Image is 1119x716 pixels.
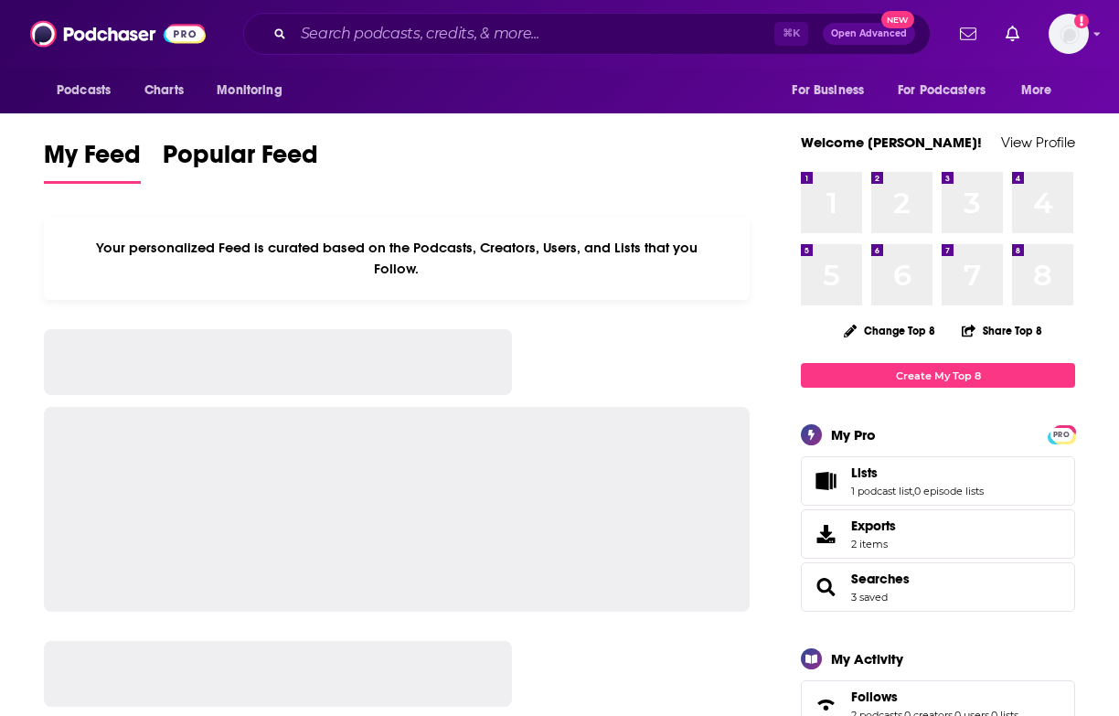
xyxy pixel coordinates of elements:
[807,521,844,547] span: Exports
[163,139,318,184] a: Popular Feed
[217,78,282,103] span: Monitoring
[144,78,184,103] span: Charts
[30,16,206,51] img: Podchaser - Follow, Share and Rate Podcasts
[851,485,912,497] a: 1 podcast list
[851,571,910,587] a: Searches
[851,465,984,481] a: Lists
[243,13,931,55] div: Search podcasts, credits, & more...
[851,538,896,550] span: 2 items
[44,73,134,108] button: open menu
[293,19,774,48] input: Search podcasts, credits, & more...
[823,23,915,45] button: Open AdvancedNew
[1008,73,1075,108] button: open menu
[801,562,1075,612] span: Searches
[44,217,750,300] div: Your personalized Feed is curated based on the Podcasts, Creators, Users, and Lists that you Follow.
[1049,14,1089,54] span: Logged in as jbarbour
[831,29,907,38] span: Open Advanced
[831,426,876,443] div: My Pro
[57,78,111,103] span: Podcasts
[774,22,808,46] span: ⌘ K
[801,363,1075,388] a: Create My Top 8
[881,11,914,28] span: New
[1021,78,1052,103] span: More
[914,485,984,497] a: 0 episode lists
[204,73,305,108] button: open menu
[1050,427,1072,441] a: PRO
[792,78,864,103] span: For Business
[831,650,903,668] div: My Activity
[1049,14,1089,54] button: Show profile menu
[1001,134,1075,151] a: View Profile
[961,313,1043,348] button: Share Top 8
[1049,14,1089,54] img: User Profile
[851,591,888,604] a: 3 saved
[1074,14,1089,28] svg: Email not verified
[851,518,896,534] span: Exports
[779,73,887,108] button: open menu
[163,139,318,181] span: Popular Feed
[912,485,914,497] span: ,
[44,139,141,184] a: My Feed
[807,468,844,494] a: Lists
[851,689,1018,705] a: Follows
[801,134,982,151] a: Welcome [PERSON_NAME]!
[133,73,195,108] a: Charts
[833,319,946,342] button: Change Top 8
[44,139,141,181] span: My Feed
[998,18,1027,49] a: Show notifications dropdown
[801,456,1075,506] span: Lists
[886,73,1012,108] button: open menu
[851,689,898,705] span: Follows
[851,465,878,481] span: Lists
[807,574,844,600] a: Searches
[1050,428,1072,442] span: PRO
[801,509,1075,559] a: Exports
[953,18,984,49] a: Show notifications dropdown
[898,78,986,103] span: For Podcasters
